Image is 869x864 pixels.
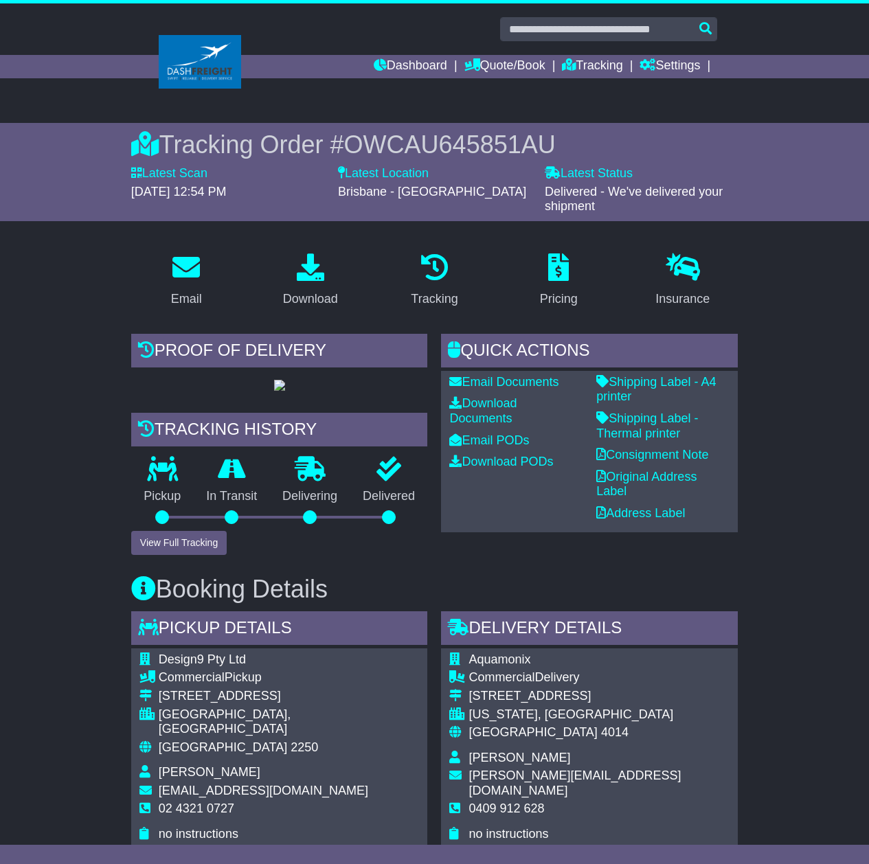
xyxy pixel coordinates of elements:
div: Delivery Details [441,611,738,648]
span: 0409 912 628 [469,802,544,815]
div: Email [171,290,202,308]
a: Consignment Note [596,448,708,462]
a: Download PODs [449,455,553,468]
div: Quick Actions [441,334,738,371]
h3: Booking Details [131,576,738,603]
a: Tracking [562,55,622,78]
div: [GEOGRAPHIC_DATA], [GEOGRAPHIC_DATA] [159,707,420,737]
span: Design9 Pty Ltd [159,652,246,666]
span: [DATE] 12:54 PM [131,185,227,198]
a: Tracking [402,249,466,313]
p: Delivering [270,489,350,504]
span: Aquamonix [469,652,530,666]
div: Delivery [469,670,730,685]
div: Tracking history [131,413,428,450]
a: Quote/Book [464,55,545,78]
span: 4014 [601,725,629,739]
span: Delivered - We've delivered your shipment [545,185,723,214]
span: 02 4321 0727 [159,802,234,815]
span: [GEOGRAPHIC_DATA] [469,725,597,739]
label: Latest Location [338,166,429,181]
div: Pricing [540,290,578,308]
button: View Full Tracking [131,531,227,555]
p: Delivered [350,489,428,504]
a: Email PODs [449,433,529,447]
span: no instructions [159,827,238,841]
p: In Transit [194,489,270,504]
a: Download Documents [449,396,517,425]
a: Insurance [646,249,719,313]
a: Email Documents [449,375,558,389]
span: Commercial [159,670,225,684]
div: [STREET_ADDRESS] [159,689,420,704]
span: [GEOGRAPHIC_DATA] [159,740,287,754]
span: [PERSON_NAME] [159,765,260,779]
a: Pricing [531,249,587,313]
div: Download [283,290,338,308]
span: Commercial [469,670,534,684]
p: Pickup [131,489,194,504]
label: Latest Status [545,166,633,181]
a: Shipping Label - Thermal printer [596,411,698,440]
span: Brisbane - [GEOGRAPHIC_DATA] [338,185,526,198]
div: Tracking Order # [131,130,738,159]
div: Pickup [159,670,420,685]
div: [STREET_ADDRESS] [469,689,730,704]
span: no instructions [469,827,548,841]
span: OWCAU645851AU [344,130,556,159]
a: Settings [640,55,700,78]
span: [PERSON_NAME][EMAIL_ADDRESS][DOMAIN_NAME] [469,769,681,797]
div: Tracking [411,290,458,308]
a: Shipping Label - A4 printer [596,375,716,404]
img: GetPodImage [274,380,285,391]
a: Original Address Label [596,470,697,499]
span: [EMAIL_ADDRESS][DOMAIN_NAME] [159,784,368,797]
label: Latest Scan [131,166,207,181]
a: Address Label [596,506,685,520]
span: 2250 [291,740,318,754]
a: Download [274,249,347,313]
span: [PERSON_NAME] [469,751,570,764]
div: Pickup Details [131,611,428,648]
div: Insurance [655,290,710,308]
a: Dashboard [374,55,447,78]
div: [US_STATE], [GEOGRAPHIC_DATA] [469,707,730,723]
a: Email [162,249,211,313]
div: Proof of Delivery [131,334,428,371]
